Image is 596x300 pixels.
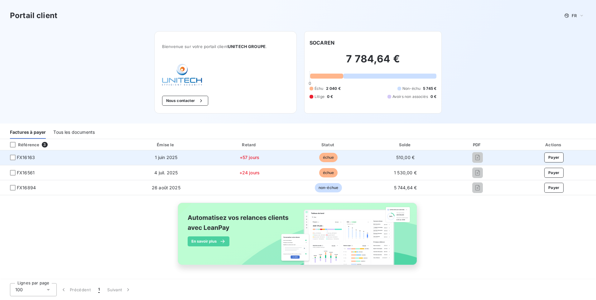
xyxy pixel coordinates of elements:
span: 4 juil. 2025 [154,170,178,175]
span: échue [319,153,338,162]
div: Référence [5,142,39,148]
span: 1 [98,287,100,293]
span: UNITECH GROUPE [228,44,266,49]
button: Nous contacter [162,96,208,106]
span: échue [319,168,338,177]
div: Factures à payer [10,126,46,139]
span: 5 744,64 € [394,185,417,190]
div: Actions [513,142,595,148]
img: banner [172,199,424,276]
span: FX16163 [17,154,35,161]
div: Tous les documents [53,126,95,139]
span: +57 jours [240,155,259,160]
div: Émise le [124,142,209,148]
span: 510,00 € [396,155,415,160]
span: FR [572,13,577,18]
div: Retard [211,142,288,148]
span: FX16561 [17,170,35,176]
span: +24 jours [239,170,260,175]
span: non-échue [315,183,342,192]
span: 1 530,00 € [394,170,417,175]
span: 5 745 € [423,86,436,91]
span: 2 040 € [326,86,341,91]
span: Échu [315,86,324,91]
span: Non-échu [402,86,421,91]
span: 26 août 2025 [152,185,180,190]
span: 1 juin 2025 [155,155,178,160]
span: Litige [315,94,324,99]
span: FX16894 [17,185,36,191]
button: Payer [544,152,564,162]
span: Avoirs non associés [392,94,428,99]
h2: 7 784,64 € [310,53,436,71]
button: Suivant [103,283,135,296]
span: 0 € [430,94,436,99]
button: Payer [544,183,564,193]
button: Payer [544,168,564,178]
span: 0 € [327,94,333,99]
span: 0 [309,81,311,86]
span: 3 [42,142,47,148]
button: 1 [94,283,103,296]
div: Solde [369,142,442,148]
span: 100 [15,287,23,293]
h3: Portail client [10,10,57,21]
h6: SOCAREN [310,39,334,46]
div: PDF [445,142,510,148]
button: Précédent [57,283,94,296]
div: Statut [291,142,366,148]
span: Bienvenue sur votre portail client . [162,44,289,49]
img: Company logo [162,64,202,86]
